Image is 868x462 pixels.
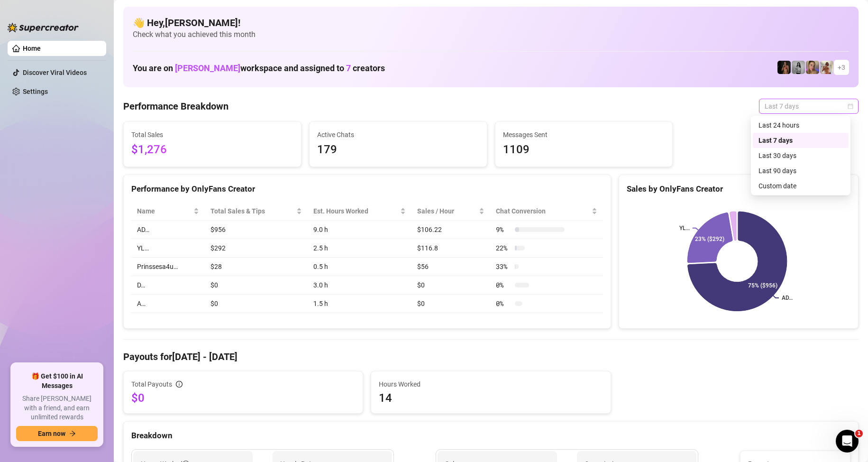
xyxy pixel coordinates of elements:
th: Sales / Hour [411,202,490,221]
span: Share [PERSON_NAME] with a friend, and earn unlimited rewards [16,394,98,422]
iframe: Intercom live chat [836,430,859,453]
div: Last 30 days [753,148,849,163]
img: logo-BBDzfeDw.svg [8,23,79,32]
td: $106.22 [411,221,490,239]
td: A… [131,295,205,313]
button: Earn nowarrow-right [16,426,98,441]
span: Chat Conversion [496,206,589,216]
span: 33 % [496,261,511,272]
span: 1109 [503,141,665,159]
img: D [777,61,791,74]
h4: Performance Breakdown [123,100,228,113]
span: 0 % [496,298,511,309]
span: Sales / Hour [417,206,477,216]
span: Name [137,206,192,216]
div: Last 24 hours [758,120,843,130]
span: Total Sales [131,129,293,140]
span: 0 % [496,280,511,290]
span: 179 [317,141,479,159]
span: $0 [131,390,355,406]
span: calendar [848,103,853,109]
img: Cherry [806,61,819,74]
span: Messages Sent [503,129,665,140]
div: Last 7 days [758,135,843,146]
div: Est. Hours Worked [313,206,398,216]
div: Performance by OnlyFans Creator [131,183,603,195]
span: 9 % [496,224,511,235]
td: $956 [205,221,308,239]
td: Prinssesa4u… [131,258,205,276]
span: 1 [855,430,863,437]
td: $0 [205,276,308,295]
td: $0 [205,295,308,313]
td: $56 [411,258,490,276]
span: Earn now [38,430,65,437]
td: $116.8 [411,239,490,258]
a: Discover Viral Videos [23,69,87,76]
td: $0 [411,276,490,295]
span: Total Sales & Tips [210,206,295,216]
span: arrow-right [69,430,76,437]
th: Name [131,202,205,221]
div: Last 90 days [753,163,849,178]
span: Active Chats [317,129,479,140]
h1: You are on workspace and assigned to creators [133,63,385,74]
img: Green [820,61,833,74]
div: Breakdown [131,429,850,442]
div: Last 90 days [758,166,843,176]
span: [PERSON_NAME] [175,63,240,73]
a: Home [23,45,41,52]
span: 14 [379,390,603,406]
td: D… [131,276,205,295]
h4: Payouts for [DATE] - [DATE] [123,350,859,363]
span: Check what you achieved this month [133,29,849,40]
td: 1.5 h [308,295,411,313]
span: $1,276 [131,141,293,159]
span: Last 7 days [765,99,853,113]
a: Settings [23,88,48,95]
div: Custom date [758,181,843,191]
th: Chat Conversion [490,202,603,221]
span: 🎁 Get $100 in AI Messages [16,372,98,390]
td: 0.5 h [308,258,411,276]
span: Hours Worked [379,379,603,389]
td: $292 [205,239,308,258]
td: 9.0 h [308,221,411,239]
td: 2.5 h [308,239,411,258]
h4: 👋 Hey, [PERSON_NAME] ! [133,16,849,29]
span: 22 % [496,243,511,253]
span: + 3 [838,62,845,73]
div: Sales by OnlyFans Creator [627,183,850,195]
img: A [792,61,805,74]
text: YL… [679,225,690,231]
div: Last 30 days [758,150,843,161]
td: AD… [131,221,205,239]
span: Total Payouts [131,379,172,389]
th: Total Sales & Tips [205,202,308,221]
td: $0 [411,295,490,313]
span: 7 [346,63,351,73]
text: AD… [782,295,793,301]
td: YL… [131,239,205,258]
span: info-circle [176,381,183,388]
td: 3.0 h [308,276,411,295]
div: Last 24 hours [753,118,849,133]
div: Custom date [753,178,849,194]
div: Last 7 days [753,133,849,148]
td: $28 [205,258,308,276]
